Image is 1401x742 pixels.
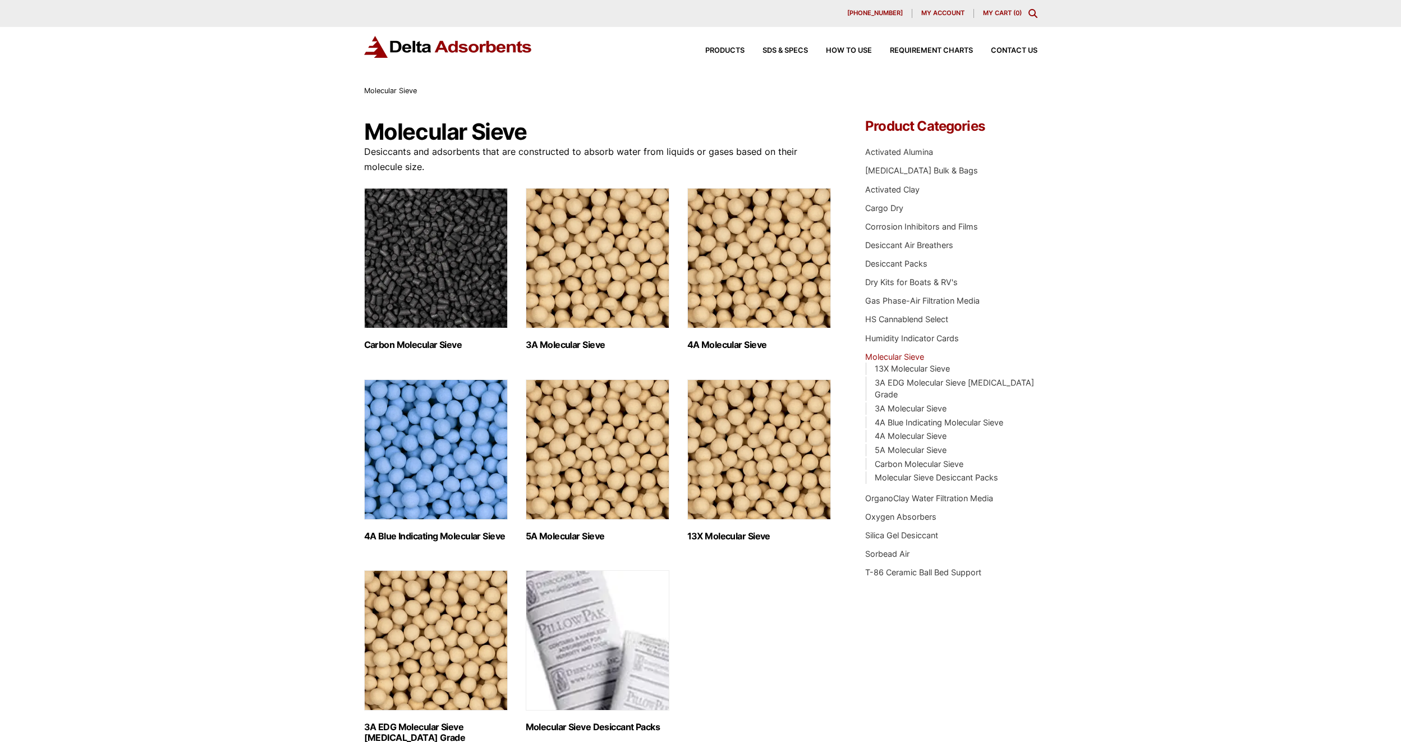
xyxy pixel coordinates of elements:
a: Dry Kits for Boats & RV's [865,277,958,287]
a: Products [687,47,745,54]
a: Activated Clay [865,185,920,194]
div: Toggle Modal Content [1028,9,1037,18]
a: How to Use [808,47,872,54]
a: Visit product category 4A Blue Indicating Molecular Sieve [364,379,508,542]
img: 3A Molecular Sieve [526,188,669,328]
a: My Cart (0) [983,9,1022,17]
a: Desiccant Packs [865,259,927,268]
img: Molecular Sieve Desiccant Packs [526,570,669,711]
a: Corrosion Inhibitors and Films [865,222,978,231]
a: T-86 Ceramic Ball Bed Support [865,567,981,577]
a: 4A Molecular Sieve [875,431,947,441]
h2: 4A Molecular Sieve [687,340,831,350]
img: 13X Molecular Sieve [687,379,831,520]
img: Carbon Molecular Sieve [364,188,508,328]
a: Visit product category 13X Molecular Sieve [687,379,831,542]
a: Activated Alumina [865,147,933,157]
span: 0 [1016,9,1019,17]
a: Visit product category 3A Molecular Sieve [526,188,669,350]
span: Products [705,47,745,54]
p: Desiccants and adsorbents that are constructed to absorb water from liquids or gases based on the... [364,144,832,175]
span: My account [921,10,964,16]
h1: Molecular Sieve [364,120,832,144]
h2: 13X Molecular Sieve [687,531,831,542]
a: Carbon Molecular Sieve [875,459,963,469]
h2: Molecular Sieve Desiccant Packs [526,722,669,732]
img: 5A Molecular Sieve [526,379,669,520]
a: 5A Molecular Sieve [875,445,947,455]
h2: 3A Molecular Sieve [526,340,669,350]
h2: Carbon Molecular Sieve [364,340,508,350]
a: Cargo Dry [865,203,903,213]
a: Molecular Sieve [865,352,924,361]
a: Oxygen Absorbers [865,512,936,521]
a: Visit product category 5A Molecular Sieve [526,379,669,542]
a: Gas Phase-Air Filtration Media [865,296,980,305]
h4: Product Categories [865,120,1037,133]
span: Contact Us [991,47,1037,54]
a: Humidity Indicator Cards [865,333,959,343]
a: 13X Molecular Sieve [875,364,950,373]
img: Delta Adsorbents [364,36,532,58]
span: Molecular Sieve [364,86,417,95]
img: 4A Blue Indicating Molecular Sieve [364,379,508,520]
a: Molecular Sieve Desiccant Packs [875,473,998,482]
a: [MEDICAL_DATA] Bulk & Bags [865,166,978,175]
a: Requirement Charts [872,47,973,54]
a: HS Cannablend Select [865,314,948,324]
a: [PHONE_NUMBER] [838,9,912,18]
a: OrganoClay Water Filtration Media [865,493,993,503]
h2: 5A Molecular Sieve [526,531,669,542]
a: Visit product category Carbon Molecular Sieve [364,188,508,350]
a: Sorbead Air [865,549,909,558]
span: Requirement Charts [890,47,973,54]
a: Visit product category Molecular Sieve Desiccant Packs [526,570,669,732]
img: 4A Molecular Sieve [687,188,831,328]
img: 3A EDG Molecular Sieve Ethanol Grade [364,570,508,711]
a: Silica Gel Desiccant [865,530,938,540]
a: Visit product category 4A Molecular Sieve [687,188,831,350]
span: How to Use [826,47,872,54]
a: Contact Us [973,47,1037,54]
a: 3A EDG Molecular Sieve [MEDICAL_DATA] Grade [875,378,1034,400]
a: 3A Molecular Sieve [875,404,947,413]
a: SDS & SPECS [745,47,808,54]
span: SDS & SPECS [762,47,808,54]
h2: 4A Blue Indicating Molecular Sieve [364,531,508,542]
a: Desiccant Air Breathers [865,240,953,250]
a: My account [912,9,974,18]
span: [PHONE_NUMBER] [847,10,903,16]
a: 4A Blue Indicating Molecular Sieve [875,418,1003,427]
